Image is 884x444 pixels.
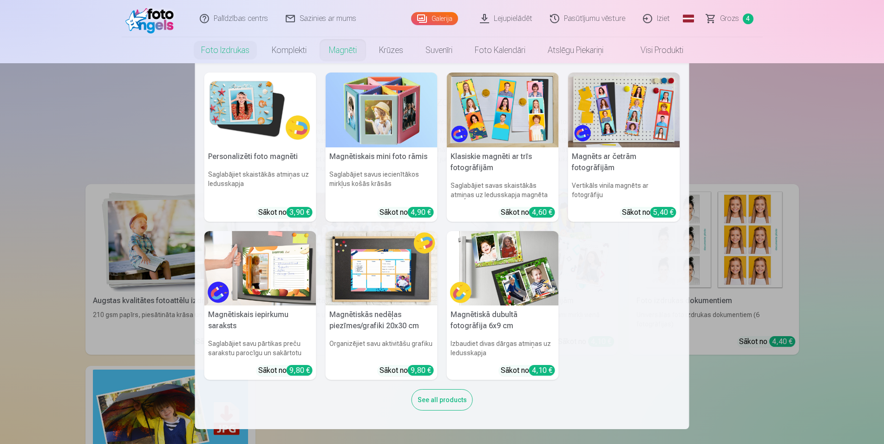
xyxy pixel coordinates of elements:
img: Magnēts ar četrām fotogrāfijām [568,73,680,147]
h6: Saglabājiet savus iecienītākos mirkļus košās krāsās [326,166,438,203]
h6: Saglabājiet savu pārtikas preču sarakstu parocīgu un sakārtotu [204,335,316,361]
a: Magnētiskās nedēļas piezīmes/grafiki 20x30 cmMagnētiskās nedēļas piezīmes/grafiki 20x30 cmOrganiz... [326,231,438,380]
a: Magnēti [318,37,368,63]
a: Magnētiskais iepirkumu sarakstsMagnētiskais iepirkumu sarakstsSaglabājiet savu pārtikas preču sar... [204,231,316,380]
h6: Saglabājiet skaistākās atmiņas uz ledusskapja [204,166,316,203]
h5: Magnētiskā dubultā fotogrāfija 6x9 cm [447,305,559,335]
div: Sākot no [380,365,434,376]
a: Magnēts ar četrām fotogrāfijāmMagnēts ar četrām fotogrāfijāmVertikāls vinila magnēts ar fotogrāfi... [568,73,680,222]
div: 5,40 € [650,207,676,218]
div: 4,90 € [408,207,434,218]
img: Magnētiskais mini foto rāmis [326,73,438,147]
h5: Klasiskie magnēti ar trīs fotogrāfijām [447,147,559,177]
img: /fa1 [125,4,179,33]
h6: Saglabājiet savas skaistākās atmiņas uz ledusskapja magnēta [447,177,559,203]
a: Magnētiskais mini foto rāmisMagnētiskais mini foto rāmisSaglabājiet savus iecienītākos mirkļus ko... [326,73,438,222]
div: Sākot no [501,207,555,218]
div: 9,80 € [408,365,434,376]
img: Magnētiskais iepirkumu saraksts [204,231,316,306]
a: Krūzes [368,37,414,63]
h6: Vertikāls vinila magnēts ar fotogrāfiju [568,177,680,203]
div: Sākot no [258,365,313,376]
div: Sākot no [380,207,434,218]
h5: Personalizēti foto magnēti [204,147,316,166]
img: Klasiskie magnēti ar trīs fotogrāfijām [447,73,559,147]
h6: Izbaudiet divas dārgas atmiņas uz ledusskapja [447,335,559,361]
img: Magnētiskās nedēļas piezīmes/grafiki 20x30 cm [326,231,438,306]
span: Grozs [720,13,739,24]
div: Sākot no [258,207,313,218]
a: Komplekti [261,37,318,63]
div: 4,60 € [529,207,555,218]
a: Magnētiskā dubultā fotogrāfija 6x9 cmMagnētiskā dubultā fotogrāfija 6x9 cmIzbaudiet divas dārgas ... [447,231,559,380]
img: Magnētiskā dubultā fotogrāfija 6x9 cm [447,231,559,306]
a: Foto izdrukas [190,37,261,63]
div: 9,80 € [287,365,313,376]
a: Personalizēti foto magnētiPersonalizēti foto magnētiSaglabājiet skaistākās atmiņas uz ledusskapja... [204,73,316,222]
div: Sākot no [501,365,555,376]
h5: Magnētiskais iepirkumu saraksts [204,305,316,335]
a: Foto kalendāri [464,37,537,63]
img: Personalizēti foto magnēti [204,73,316,147]
h5: Magnētiskās nedēļas piezīmes/grafiki 20x30 cm [326,305,438,335]
div: 3,90 € [287,207,313,218]
div: Sākot no [622,207,676,218]
h6: Organizējiet savu aktivitāšu grafiku [326,335,438,361]
a: Galerija [411,12,458,25]
h5: Magnēts ar četrām fotogrāfijām [568,147,680,177]
div: See all products [412,389,473,411]
a: Suvenīri [414,37,464,63]
div: 4,10 € [529,365,555,376]
h5: Magnētiskais mini foto rāmis [326,147,438,166]
span: 4 [743,13,753,24]
a: See all products [412,394,473,404]
a: Klasiskie magnēti ar trīs fotogrāfijāmKlasiskie magnēti ar trīs fotogrāfijāmSaglabājiet savas ska... [447,73,559,222]
a: Atslēgu piekariņi [537,37,615,63]
a: Visi produkti [615,37,694,63]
